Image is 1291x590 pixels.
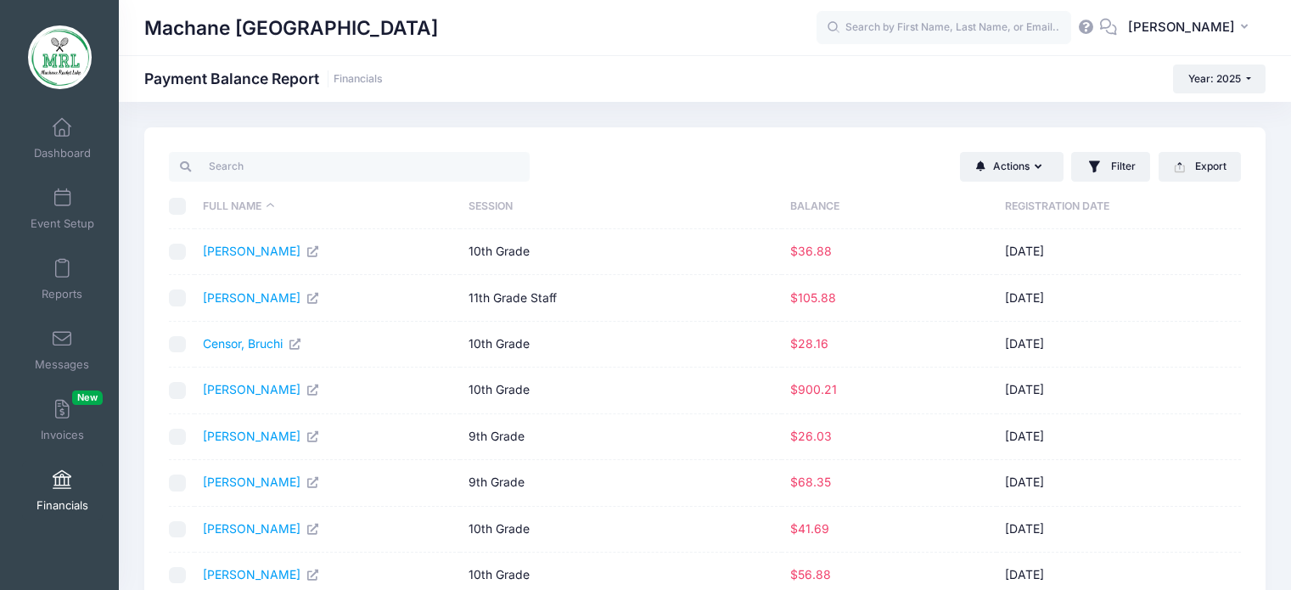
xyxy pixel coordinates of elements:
[22,250,103,309] a: Reports
[460,229,782,275] td: 10th Grade
[36,498,88,513] span: Financials
[1117,8,1266,48] button: [PERSON_NAME]
[782,184,996,229] th: Balance: activate to sort column ascending
[460,460,782,506] td: 9th Grade
[34,146,91,160] span: Dashboard
[203,475,320,489] a: [PERSON_NAME]
[22,391,103,450] a: InvoicesNew
[169,152,530,181] input: Search
[144,8,438,48] h1: Machane [GEOGRAPHIC_DATA]
[790,382,837,396] span: $900.21
[35,357,89,372] span: Messages
[460,507,782,553] td: 10th Grade
[996,368,1211,413] td: [DATE]
[996,275,1211,321] td: [DATE]
[460,368,782,413] td: 10th Grade
[203,382,320,396] a: [PERSON_NAME]
[996,414,1211,460] td: [DATE]
[996,229,1211,275] td: [DATE]
[996,507,1211,553] td: [DATE]
[790,429,832,443] span: $26.03
[1128,18,1235,37] span: [PERSON_NAME]
[790,475,831,489] span: $68.35
[22,179,103,239] a: Event Setup
[28,25,92,89] img: Machane Racket Lake
[72,391,103,405] span: New
[460,184,782,229] th: Session: activate to sort column ascending
[41,428,84,442] span: Invoices
[790,336,828,351] span: $28.16
[203,336,302,351] a: Censor, Bruchi
[790,244,832,258] span: $36.88
[960,152,1064,181] button: Actions
[1071,152,1150,183] button: Filter
[42,287,82,301] span: Reports
[203,429,320,443] a: [PERSON_NAME]
[203,244,320,258] a: [PERSON_NAME]
[22,320,103,379] a: Messages
[31,216,94,231] span: Event Setup
[996,460,1211,506] td: [DATE]
[460,322,782,368] td: 10th Grade
[817,11,1071,45] input: Search by First Name, Last Name, or Email...
[334,73,383,86] a: Financials
[460,414,782,460] td: 9th Grade
[790,567,831,582] span: $56.88
[144,70,383,87] h1: Payment Balance Report
[22,109,103,168] a: Dashboard
[460,275,782,321] td: 11th Grade Staff
[22,461,103,520] a: Financials
[194,184,460,229] th: Full Name: activate to sort column descending
[996,322,1211,368] td: [DATE]
[1159,152,1241,181] button: Export
[996,184,1211,229] th: Registration Date
[1173,65,1266,93] button: Year: 2025
[203,567,320,582] a: [PERSON_NAME]
[1188,72,1241,85] span: Year: 2025
[203,290,320,305] a: [PERSON_NAME]
[790,521,829,536] span: $41.69
[203,521,320,536] a: [PERSON_NAME]
[790,290,836,305] span: $105.88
